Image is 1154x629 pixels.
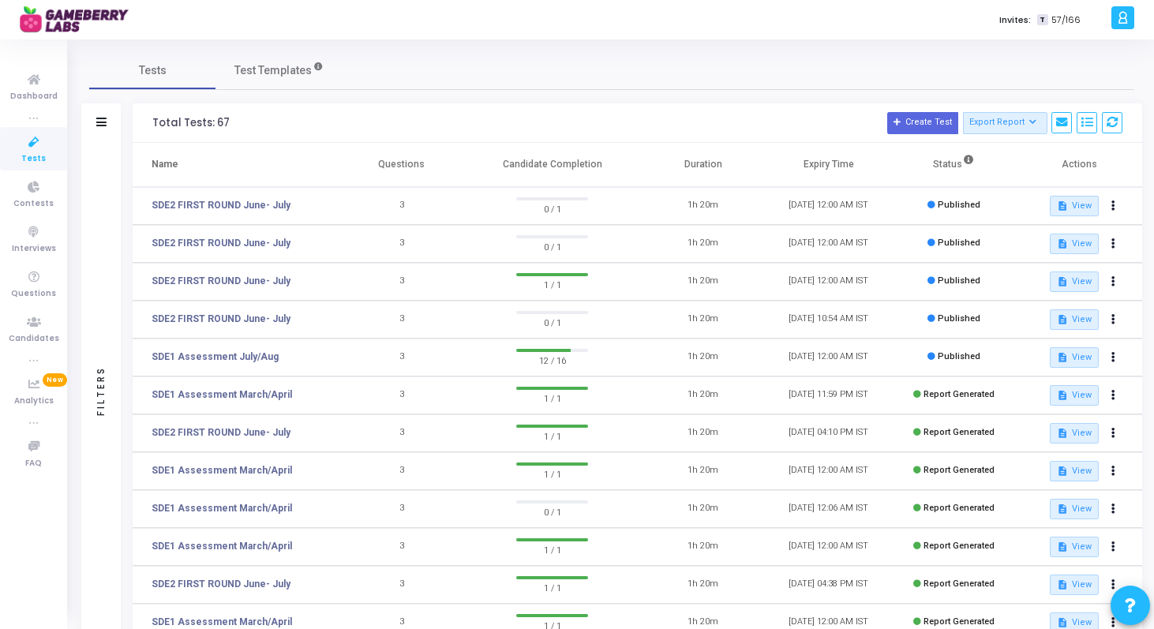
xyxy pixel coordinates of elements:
a: SDE1 Assessment July/Aug [152,350,279,364]
span: Report Generated [924,541,995,551]
span: Report Generated [924,465,995,475]
td: [DATE] 10:54 AM IST [766,301,891,339]
span: New [43,373,67,387]
span: Report Generated [924,503,995,513]
img: logo [20,4,138,36]
td: 3 [339,490,464,528]
span: Published [938,351,980,361]
span: 57/166 [1051,13,1081,27]
div: Total Tests: 67 [152,117,230,129]
mat-icon: description [1057,200,1068,212]
td: [DATE] 12:00 AM IST [766,452,891,490]
td: 3 [339,339,464,376]
button: View [1050,309,1098,330]
td: 1h 20m [640,376,766,414]
td: [DATE] 11:59 PM IST [766,376,891,414]
td: 1h 20m [640,566,766,604]
span: Report Generated [924,616,995,627]
button: View [1050,575,1098,595]
a: SDE2 FIRST ROUND June- July [152,312,290,326]
td: [DATE] 12:00 AM IST [766,225,891,263]
td: [DATE] 12:06 AM IST [766,490,891,528]
th: Duration [640,143,766,187]
span: FAQ [25,457,42,470]
th: Expiry Time [766,143,891,187]
th: Name [133,143,339,187]
span: Contests [13,197,54,211]
a: SDE1 Assessment March/April [152,539,292,553]
button: Create Test [887,112,958,134]
button: View [1050,196,1098,216]
span: 1 / 1 [516,579,588,595]
span: T [1037,14,1047,26]
td: [DATE] 12:00 AM IST [766,263,891,301]
span: 0 / 1 [516,200,588,216]
mat-icon: description [1057,579,1068,590]
span: Interviews [12,242,56,256]
button: View [1050,499,1098,519]
a: SDE1 Assessment March/April [152,463,292,477]
mat-icon: description [1057,541,1068,552]
td: 3 [339,301,464,339]
span: 1 / 1 [516,466,588,481]
td: [DATE] 04:38 PM IST [766,566,891,604]
span: Questions [11,287,56,301]
mat-icon: description [1057,466,1068,477]
td: 1h 20m [640,490,766,528]
td: 1h 20m [640,263,766,301]
span: Tests [21,152,46,166]
mat-icon: description [1057,617,1068,628]
td: 3 [339,376,464,414]
th: Questions [339,143,464,187]
mat-icon: description [1057,276,1068,287]
td: 3 [339,452,464,490]
td: 3 [339,225,464,263]
span: Test Templates [234,62,312,79]
a: SDE2 FIRST ROUND June- July [152,274,290,288]
td: 1h 20m [640,452,766,490]
td: 3 [339,414,464,452]
span: Published [938,200,980,210]
th: Candidate Completion [464,143,640,187]
div: Filters [94,304,108,477]
span: 1 / 1 [516,276,588,292]
span: 1 / 1 [516,390,588,406]
a: SDE2 FIRST ROUND June- July [152,198,290,212]
span: Published [938,275,980,286]
td: 3 [339,566,464,604]
span: Report Generated [924,578,995,589]
a: SDE2 FIRST ROUND June- July [152,236,290,250]
td: 1h 20m [640,187,766,225]
span: 0 / 1 [516,504,588,519]
span: Published [938,313,980,324]
span: Published [938,238,980,248]
td: 3 [339,263,464,301]
a: SDE2 FIRST ROUND June- July [152,577,290,591]
span: 0 / 1 [516,314,588,330]
span: 1 / 1 [516,541,588,557]
button: View [1050,537,1098,557]
td: 1h 20m [640,528,766,566]
span: 0 / 1 [516,238,588,254]
td: 1h 20m [640,414,766,452]
span: Analytics [14,395,54,408]
mat-icon: description [1057,238,1068,249]
th: Actions [1017,143,1142,187]
a: SDE1 Assessment March/April [152,501,292,515]
button: View [1050,423,1098,444]
td: [DATE] 04:10 PM IST [766,414,891,452]
a: SDE1 Assessment March/April [152,615,292,629]
label: Invites: [999,13,1031,27]
td: 3 [339,528,464,566]
a: SDE2 FIRST ROUND June- July [152,425,290,440]
mat-icon: description [1057,428,1068,439]
span: Report Generated [924,389,995,399]
span: Report Generated [924,427,995,437]
a: SDE1 Assessment March/April [152,388,292,402]
td: [DATE] 12:00 AM IST [766,528,891,566]
th: Status [891,143,1017,187]
button: Export Report [963,112,1047,134]
mat-icon: description [1057,352,1068,363]
td: 3 [339,187,464,225]
td: [DATE] 12:00 AM IST [766,339,891,376]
